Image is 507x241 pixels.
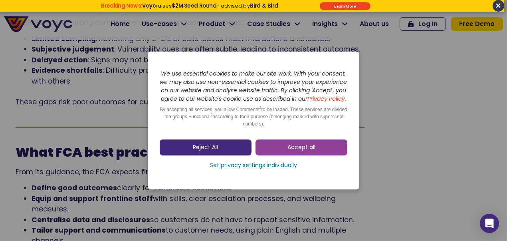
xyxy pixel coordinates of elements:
[255,139,347,155] a: Accept all
[160,70,347,103] i: We use essential cookies to make our site work. With your consent, we may also use non-essential ...
[193,143,218,151] span: Reject All
[259,106,261,110] sup: 2
[160,139,252,155] a: Reject All
[287,143,315,151] span: Accept all
[160,159,347,171] a: Set privacy settings individually
[210,113,212,117] sup: 2
[307,95,345,103] a: Privacy Policy
[210,161,297,169] span: Set privacy settings individually
[160,107,347,127] span: By accepting all services, you allow Comments to be loaded. These services are divided into group...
